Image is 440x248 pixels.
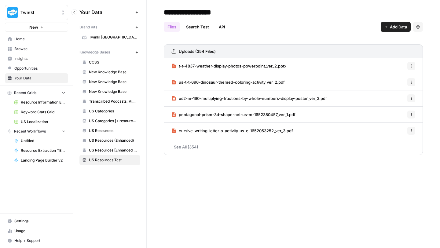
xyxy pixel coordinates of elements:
[79,87,140,97] a: New Knowledge Base
[11,107,68,117] a: Keyword Stats Grid
[21,100,65,105] span: Resource Information Extraction Grid (1)
[179,128,293,134] span: cursive-writing-letter-o-activity-us-e-1652053252_ver_3.pdf
[5,23,68,32] button: New
[89,60,137,65] span: CCSS
[14,218,65,224] span: Settings
[179,63,286,69] span: t-t-4837-weather-display-photos-powerpoint_ver_2.pptx
[79,126,140,136] a: US Resources
[79,97,140,106] a: Transcribed Podcasts, Videos, etc.
[171,107,295,122] a: pentagonal-prism-3d-shape-net-us-m-1652380457_ver_1.pdf
[171,45,216,58] a: Uploads (354 Files)
[179,48,216,54] h3: Uploads (354 Files)
[89,138,137,143] span: US Resources (Enhanced)
[5,73,68,83] a: Your Data
[89,148,137,153] span: US Resources [Enhanced + Review Count]
[11,97,68,107] a: Resource Information Extraction Grid (1)
[7,7,18,18] img: Twinkl Logo
[5,226,68,236] a: Usage
[164,22,180,32] a: Files
[14,129,46,134] span: Recent Workflows
[21,148,65,153] span: Resource Extraction TEST
[14,228,65,234] span: Usage
[5,44,68,54] a: Browse
[14,66,65,71] span: Opportunities
[171,74,285,90] a: us-t-t-696-dinosaur-themed-coloring-activity_ver_2.pdf
[11,155,68,165] a: Landing Page Builder v2
[215,22,229,32] a: API
[79,145,140,155] a: US Resources [Enhanced + Review Count]
[390,24,407,30] span: Add Data
[89,69,137,75] span: New Knowledge Base
[179,95,327,101] span: us2-m-160-multiplying-fractions-by-whole-numbers-display-poster_ver_3.pdf
[179,79,285,85] span: us-t-t-696-dinosaur-themed-coloring-activity_ver_2.pdf
[14,36,65,42] span: Home
[89,79,137,85] span: New Knowledge Base
[79,49,110,55] span: Knowledge Bases
[89,99,137,104] span: Transcribed Podcasts, Videos, etc.
[5,216,68,226] a: Settings
[14,75,65,81] span: Your Data
[79,32,140,42] a: Twinkl [GEOGRAPHIC_DATA]
[171,123,293,139] a: cursive-writing-letter-o-activity-us-e-1652053252_ver_3.pdf
[79,67,140,77] a: New Knowledge Base
[79,136,140,145] a: US Resources (Enhanced)
[11,146,68,155] a: Resource Extraction TEST
[5,5,68,20] button: Workspace: Twinkl
[89,118,137,124] span: US Categories [+ resource count]
[21,109,65,115] span: Keyword Stats Grid
[79,106,140,116] a: US Categories
[5,34,68,44] a: Home
[11,136,68,146] a: Untitled
[5,64,68,73] a: Opportunities
[171,58,286,74] a: t-t-4837-weather-display-photos-powerpoint_ver_2.pptx
[21,158,65,163] span: Landing Page Builder v2
[21,119,65,125] span: US Localization
[14,238,65,243] span: Help + Support
[29,24,38,30] span: New
[89,157,137,163] span: US Resources Test
[79,116,140,126] a: US Categories [+ resource count]
[79,77,140,87] a: New Knowledge Base
[5,236,68,246] button: Help + Support
[89,128,137,133] span: US Resources
[171,90,327,106] a: us2-m-160-multiplying-fractions-by-whole-numbers-display-poster_ver_3.pdf
[14,56,65,61] span: Insights
[182,22,213,32] a: Search Test
[5,127,68,136] button: Recent Workflows
[79,24,97,30] span: Brand Kits
[20,9,57,16] span: Twinkl
[14,90,36,96] span: Recent Grids
[79,57,140,67] a: CCSS
[5,88,68,97] button: Recent Grids
[381,22,411,32] button: Add Data
[5,54,68,64] a: Insights
[89,108,137,114] span: US Categories
[164,139,423,155] a: See All (354)
[79,155,140,165] a: US Resources Test
[21,138,65,144] span: Untitled
[179,111,295,118] span: pentagonal-prism-3d-shape-net-us-m-1652380457_ver_1.pdf
[11,117,68,127] a: US Localization
[89,89,137,94] span: New Knowledge Base
[79,9,133,16] span: Your Data
[89,35,137,40] span: Twinkl [GEOGRAPHIC_DATA]
[14,46,65,52] span: Browse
